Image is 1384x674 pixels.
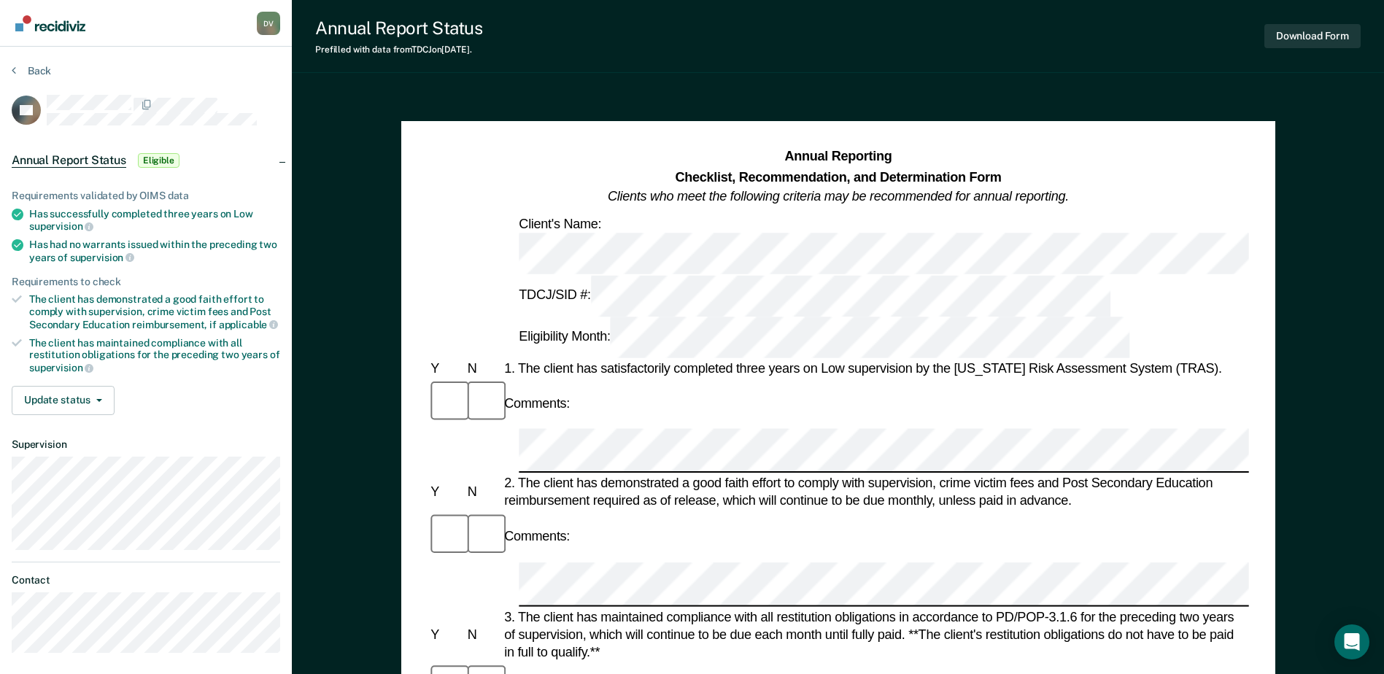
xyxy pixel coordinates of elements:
[12,276,280,288] div: Requirements to check
[29,239,280,263] div: Has had no warrants issued within the preceding two years of
[219,319,278,330] span: applicable
[428,484,464,501] div: Y
[1334,624,1369,659] div: Open Intercom Messenger
[464,484,500,501] div: N
[501,360,1249,377] div: 1. The client has satisfactorily completed three years on Low supervision by the [US_STATE] Risk ...
[464,360,500,377] div: N
[501,608,1249,661] div: 3. The client has maintained compliance with all restitution obligations in accordance to PD/POP-...
[501,475,1249,510] div: 2. The client has demonstrated a good faith effort to comply with supervision, crime victim fees ...
[608,189,1069,204] em: Clients who meet the following criteria may be recommended for annual reporting.
[29,220,93,232] span: supervision
[315,44,482,55] div: Prefilled with data from TDCJ on [DATE] .
[12,153,126,168] span: Annual Report Status
[29,337,280,374] div: The client has maintained compliance with all restitution obligations for the preceding two years of
[29,208,280,233] div: Has successfully completed three years on Low
[464,626,500,643] div: N
[12,64,51,77] button: Back
[315,18,482,39] div: Annual Report Status
[138,153,179,168] span: Eligible
[70,252,134,263] span: supervision
[12,190,280,202] div: Requirements validated by OIMS data
[501,527,573,545] div: Comments:
[675,169,1001,184] strong: Checklist, Recommendation, and Determination Form
[257,12,280,35] button: Profile dropdown button
[257,12,280,35] div: D V
[428,626,464,643] div: Y
[29,293,280,330] div: The client has demonstrated a good faith effort to comply with supervision, crime victim fees and...
[501,395,573,412] div: Comments:
[516,275,1113,317] div: TDCJ/SID #:
[29,362,93,373] span: supervision
[12,438,280,451] dt: Supervision
[428,360,464,377] div: Y
[784,150,892,164] strong: Annual Reporting
[12,386,115,415] button: Update status
[15,15,85,31] img: Recidiviz
[516,317,1132,358] div: Eligibility Month:
[12,574,280,586] dt: Contact
[1264,24,1361,48] button: Download Form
